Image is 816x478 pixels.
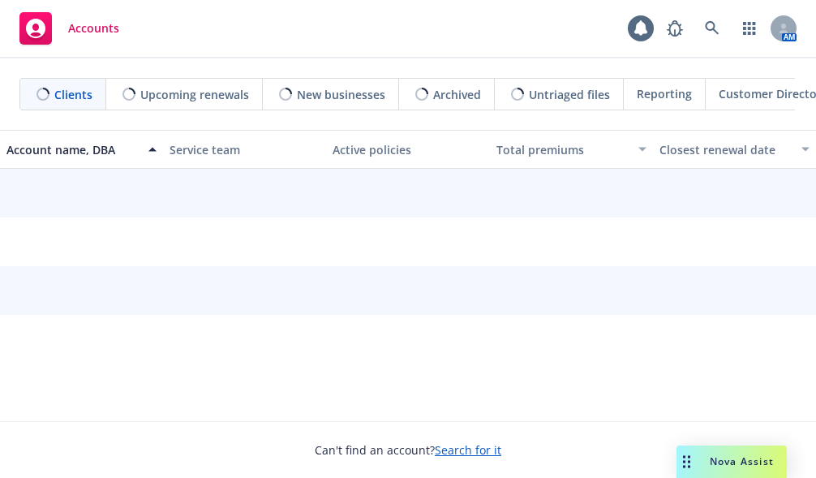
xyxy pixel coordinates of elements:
button: Active policies [326,130,489,169]
button: Nova Assist [676,446,787,478]
div: Service team [170,141,320,158]
span: Can't find an account? [315,441,501,459]
a: Report a Bug [659,12,691,45]
button: Closest renewal date [653,130,816,169]
div: Drag to move [676,446,697,478]
a: Search for it [435,442,501,458]
div: Account name, DBA [6,141,139,158]
span: Upcoming renewals [140,86,249,103]
span: New businesses [297,86,385,103]
div: Active policies [333,141,483,158]
a: Switch app [733,12,766,45]
div: Closest renewal date [659,141,792,158]
span: Nova Assist [710,454,774,468]
span: Accounts [68,22,119,35]
button: Total premiums [490,130,653,169]
span: Untriaged files [529,86,610,103]
span: Archived [433,86,481,103]
button: Service team [163,130,326,169]
span: Reporting [637,85,692,102]
a: Accounts [13,6,126,51]
a: Search [696,12,728,45]
span: Clients [54,86,92,103]
div: Total premiums [496,141,629,158]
